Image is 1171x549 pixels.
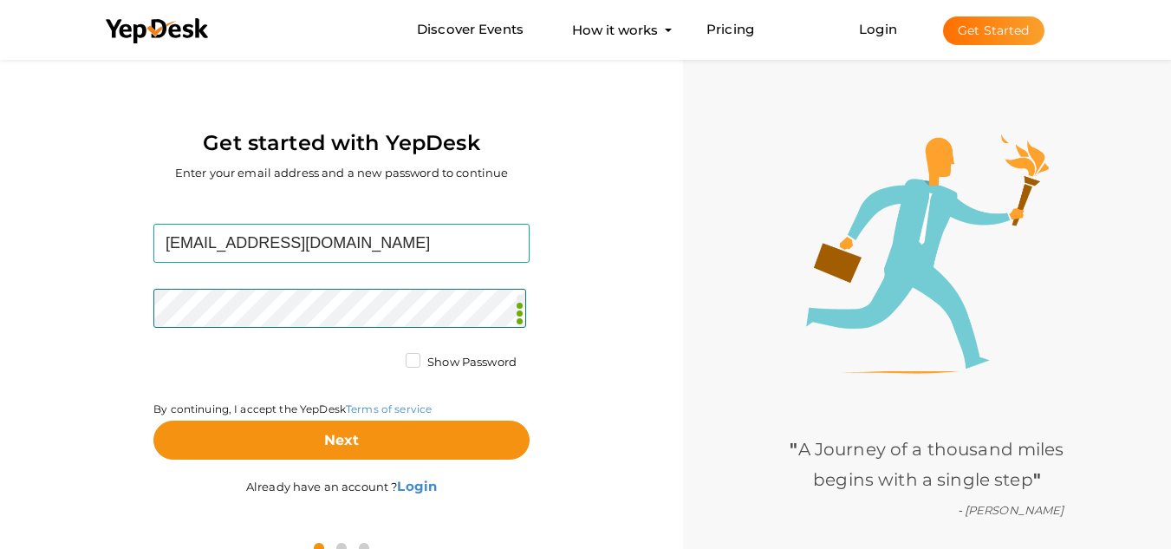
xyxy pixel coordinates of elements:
button: How it works [567,14,663,46]
img: step1-illustration.png [806,134,1049,374]
label: Already have an account ? [246,460,437,495]
button: Get Started [943,16,1044,45]
button: Next [153,421,530,460]
label: Enter your email address and a new password to continue [175,165,509,181]
label: Show Password [406,354,517,371]
b: " [790,439,797,460]
label: By continuing, I accept the YepDesk [153,402,432,416]
a: Pricing [706,14,754,46]
span: A Journey of a thousand miles begins with a single step [790,439,1064,490]
a: Login [859,21,897,37]
a: Discover Events [417,14,524,46]
b: Next [324,432,360,448]
label: Get started with YepDesk [203,127,479,160]
b: Login [397,478,437,494]
i: - [PERSON_NAME] [958,503,1064,517]
a: Terms of service [346,402,432,415]
input: Enter your email address [153,224,530,263]
b: " [1033,469,1041,490]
